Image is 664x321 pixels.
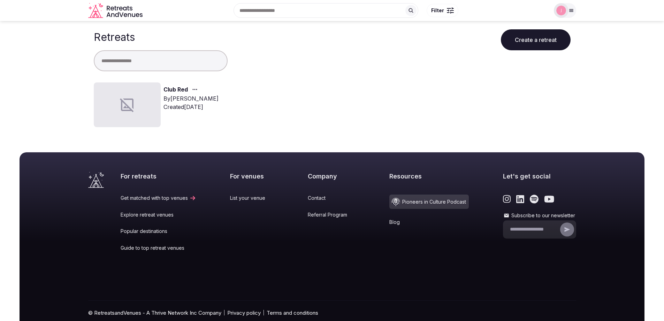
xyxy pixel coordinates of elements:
[389,195,469,209] a: Pioneers in Culture Podcast
[503,172,576,181] h2: Let's get social
[431,7,444,14] span: Filter
[501,29,571,50] button: Create a retreat
[88,3,144,19] a: Visit the homepage
[530,195,539,204] a: Link to the retreats and venues Spotify page
[267,309,318,316] a: Terms and conditions
[121,228,196,235] a: Popular destinations
[121,172,196,181] h2: For retreats
[227,309,261,316] a: Privacy policy
[556,6,566,15] img: jaltstadt
[121,195,196,202] a: Get matched with top venues
[308,172,356,181] h2: Company
[389,172,469,181] h2: Resources
[230,172,274,181] h2: For venues
[308,195,356,202] a: Contact
[121,245,196,251] a: Guide to top retreat venues
[503,212,576,219] label: Subscribe to our newsletter
[308,211,356,218] a: Referral Program
[94,31,135,43] h1: Retreats
[516,195,524,204] a: Link to the retreats and venues LinkedIn page
[163,94,219,103] div: By [PERSON_NAME]
[427,4,458,17] button: Filter
[389,219,469,226] a: Blog
[503,195,511,204] a: Link to the retreats and venues Instagram page
[163,85,188,94] a: Club Red
[88,172,104,188] a: Visit the homepage
[230,195,274,202] a: List your venue
[121,211,196,218] a: Explore retreat venues
[163,103,219,111] div: Created [DATE]
[544,195,554,204] a: Link to the retreats and venues Youtube page
[88,3,144,19] svg: Retreats and Venues company logo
